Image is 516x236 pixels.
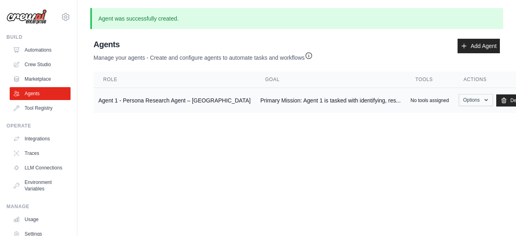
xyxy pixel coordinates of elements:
a: Integrations [10,132,71,145]
a: Marketplace [10,73,71,86]
td: Agent 1 - Persona Research Agent – [GEOGRAPHIC_DATA] [94,88,256,113]
a: Usage [10,213,71,226]
p: Manage your agents - Create and configure agents to automate tasks and workflows [94,50,313,62]
div: Build [6,34,71,40]
a: Tool Registry [10,102,71,115]
img: Logo [6,9,47,25]
th: Role [94,71,256,88]
a: LLM Connections [10,161,71,174]
a: Agents [10,87,71,100]
button: Options [459,94,493,106]
th: Goal [256,71,406,88]
td: Primary Mission: Agent 1 is tasked with identifying, res... [256,88,406,113]
a: Traces [10,147,71,160]
div: Operate [6,123,71,129]
p: No tools assigned [410,97,449,104]
div: Manage [6,203,71,210]
p: Agent was successfully created. [90,8,503,29]
a: Automations [10,44,71,56]
a: Add Agent [458,39,500,53]
h2: Agents [94,39,313,50]
a: Environment Variables [10,176,71,195]
a: Crew Studio [10,58,71,71]
th: Tools [406,71,454,88]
